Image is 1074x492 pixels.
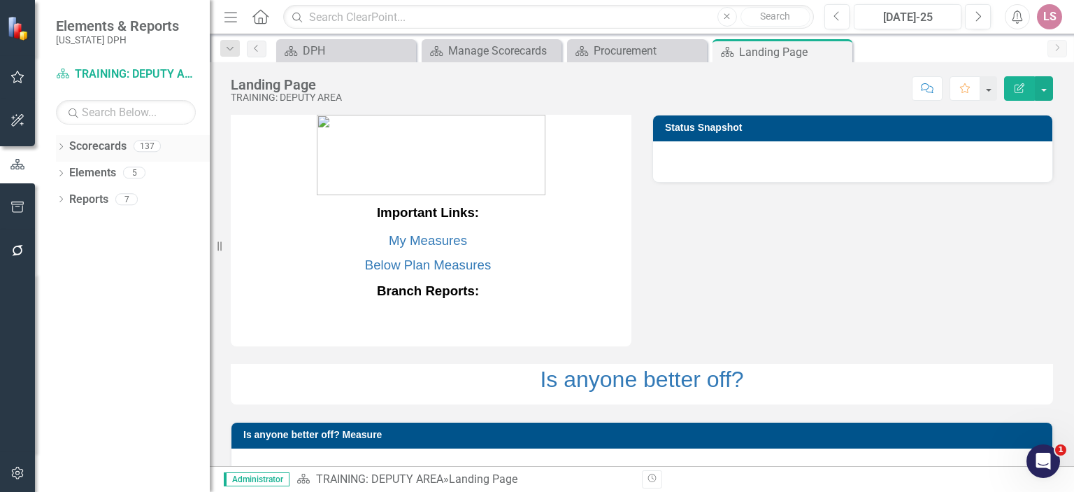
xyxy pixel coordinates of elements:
[1026,444,1060,478] iframe: Intercom live chat
[134,141,161,153] div: 137
[69,139,127,155] a: Scorecards
[231,77,342,92] div: Landing Page
[69,165,116,181] a: Elements
[231,92,342,103] div: TRAINING: DEPUTY AREA
[859,9,957,26] div: [DATE]-25
[303,42,413,59] div: DPH
[1037,4,1062,29] button: LS
[540,367,743,392] a: Is anyone better off?
[7,15,31,40] img: ClearPoint Strategy
[56,34,179,45] small: [US_STATE] DPH
[56,17,179,34] span: Elements & Reports
[56,100,196,125] input: Search Below...
[280,42,413,59] a: DPH
[224,472,289,486] span: Administrator
[365,258,491,272] a: Below Plan Measures
[594,42,703,59] div: Procurement
[665,122,1045,133] h3: Status Snapshot
[56,66,196,83] a: TRAINING: DEPUTY AREA
[243,430,1045,440] h3: Is anyone better off? Measure
[389,233,467,248] a: My Measures
[449,472,517,486] div: Landing Page
[739,43,849,61] div: Landing Page
[377,205,479,220] strong: Important Links:
[760,10,790,22] span: Search
[571,42,703,59] a: Procurement
[69,192,108,208] a: Reports
[854,4,961,29] button: [DATE]-25
[1055,444,1066,456] span: 1
[296,472,631,488] div: »
[283,5,813,29] input: Search ClearPoint...
[123,167,145,179] div: 5
[316,472,443,486] a: TRAINING: DEPUTY AREA
[448,42,558,59] div: Manage Scorecards
[425,42,558,59] a: Manage Scorecards
[740,7,810,27] button: Search
[115,193,138,205] div: 7
[377,283,479,298] span: Branch Reports:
